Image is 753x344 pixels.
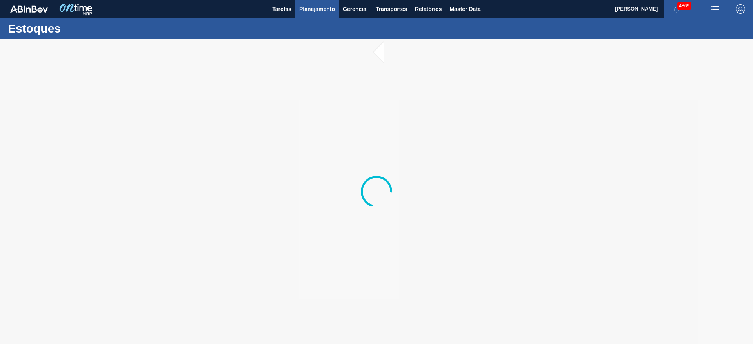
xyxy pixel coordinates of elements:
[10,5,48,13] img: TNhmsLtSVTkK8tSr43FrP2fwEKptu5GPRR3wAAAABJRU5ErkJggg==
[677,2,691,10] span: 4869
[736,4,745,14] img: Logout
[449,4,480,14] span: Master Data
[299,4,335,14] span: Planejamento
[664,4,689,14] button: Notificações
[343,4,368,14] span: Gerencial
[272,4,291,14] span: Tarefas
[711,4,720,14] img: userActions
[415,4,442,14] span: Relatórios
[8,24,147,33] h1: Estoques
[376,4,407,14] span: Transportes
